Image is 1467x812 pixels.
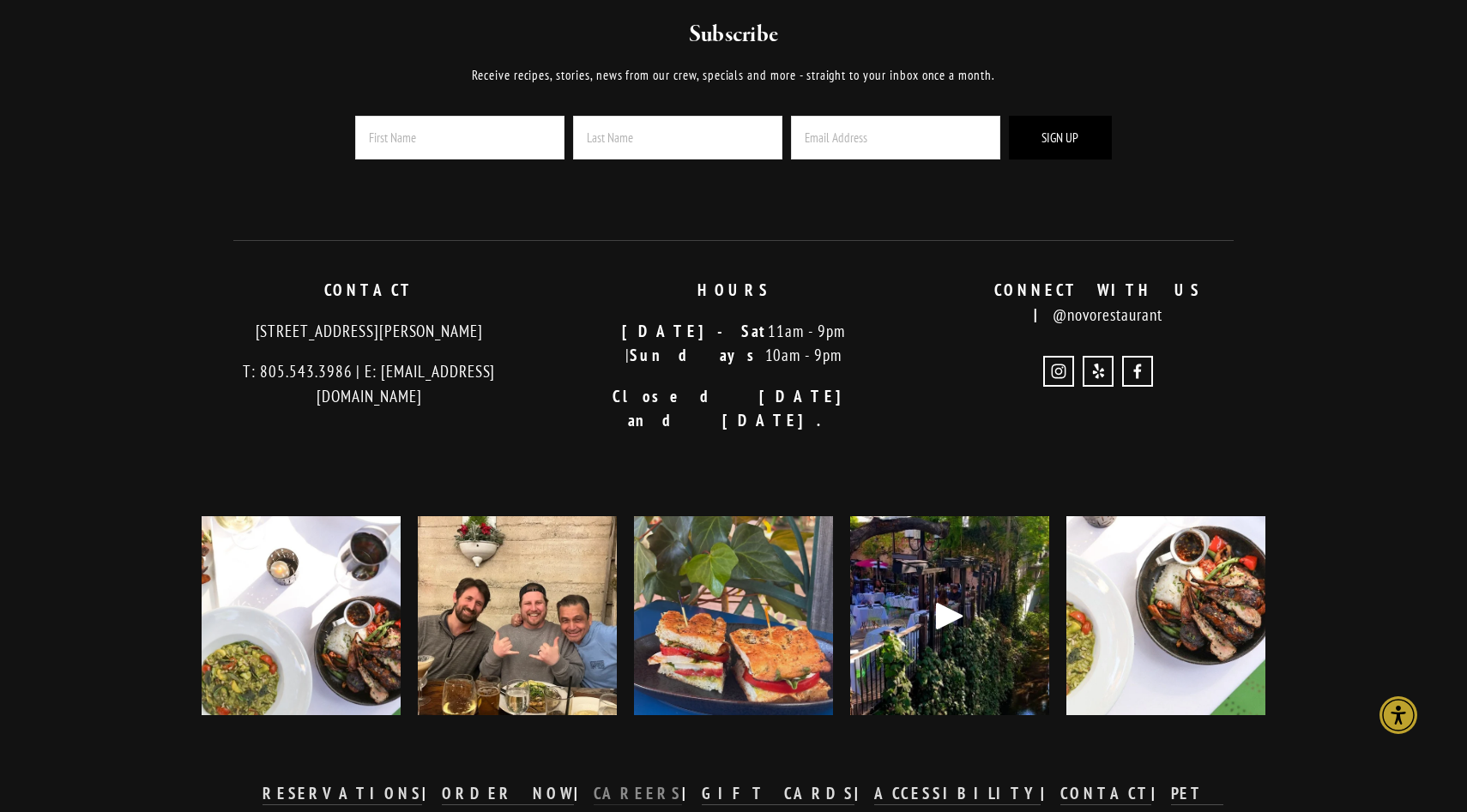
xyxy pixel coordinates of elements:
a: Novo Restaurant and Lounge [1122,356,1153,387]
strong: | [1041,783,1060,803]
strong: Closed [DATE] and [DATE]. [613,386,873,431]
strong: CONTACT [1060,783,1151,803]
strong: ORDER NOW [442,783,574,803]
p: T: 805.543.3986 | E: [EMAIL_ADDRESS][DOMAIN_NAME] [202,359,537,408]
p: @novorestaurant [930,278,1265,327]
strong: CONNECT WITH US | [994,280,1220,325]
div: Accessibility Menu [1379,696,1417,734]
img: One ingredient, two ways: fresh market tomatoes 🍅 Savor them in our Caprese, paired with mozzarel... [634,491,833,740]
a: ORDER NOW [442,783,574,805]
span: Sign Up [1041,129,1078,146]
p: Receive recipes, stories, news from our crew, specials and more - straight to your inbox once a m... [309,65,1159,86]
strong: RESERVATIONS [263,783,422,803]
a: ACCESSIBILITY [874,783,1041,805]
strong: ACCESSIBILITY [874,783,1041,803]
strong: GIFT CARDS [702,783,854,803]
input: First Name [355,116,564,159]
a: RESERVATIONS [263,783,422,805]
p: [STREET_ADDRESS][PERSON_NAME] [202,319,537,344]
strong: | [854,783,874,803]
input: Last Name [573,116,782,159]
strong: | [1151,783,1171,803]
img: So long, farewell, auf wiedersehen, goodbye - to our amazing Bar Manager &amp; Master Mixologist,... [377,516,658,715]
div: Play [929,595,970,636]
a: Instagram [1043,356,1074,387]
img: Goodbye summer menu, hello fall!🍂 Stay tuned for the newest additions and refreshes coming on our... [124,516,478,715]
a: GIFT CARDS [702,783,854,805]
p: 11am - 9pm | 10am - 9pm [566,319,902,368]
button: Sign Up [1009,116,1112,159]
a: Yelp [1083,356,1114,387]
strong: CONTACT [324,280,415,300]
strong: Sundays [630,345,765,365]
strong: | [422,783,442,803]
input: Email Address [791,116,1000,159]
img: The countdown to holiday parties has begun! 🎉 Whether you&rsquo;re planning something cozy at Nov... [1041,516,1290,715]
strong: CAREERS [594,783,683,803]
strong: | [682,783,702,803]
strong: | [574,783,594,803]
strong: HOURS [697,280,770,300]
h2: Subscribe [309,20,1159,51]
strong: [DATE]-Sat [622,321,769,341]
a: CONTACT [1060,783,1151,805]
a: CAREERS [594,783,683,805]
